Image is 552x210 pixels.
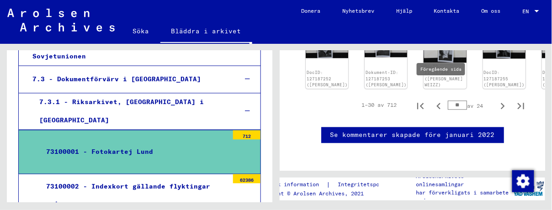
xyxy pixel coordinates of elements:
[307,70,348,87] a: DocID: 127187252 ([PERSON_NAME])
[523,8,529,15] font: EN
[482,7,501,14] font: Om oss
[338,181,393,188] font: Integritetspolicy
[39,98,204,124] font: 7.3.1 - Riksarkivet, [GEOGRAPHIC_DATA] i [GEOGRAPHIC_DATA]
[416,189,509,204] font: har förverkligats i samarbete med
[512,170,534,192] img: Ändra samtycke
[430,96,448,114] button: Föregående sida
[171,27,241,35] font: Bläddra i arkivet
[46,183,210,209] font: 73100002 - Indexkort gällande flyktingar från koncentrationsläger 1945
[425,64,463,88] a: DocID: 127187254 ([PERSON_NAME] WEIZZ)
[327,180,331,189] font: |
[483,70,525,87] a: DocID: 127187255 ([PERSON_NAME])
[46,148,153,156] font: 73100001 - Fotokartej Lund
[396,7,412,14] font: Hjälp
[512,170,534,192] div: Ändra samtycke
[133,27,149,35] font: Söka
[467,102,483,109] font: av 24
[160,20,252,44] a: Bläddra i arkivet
[330,131,495,139] font: Se kommentarer skapade före januari 2022
[32,75,201,84] font: 7.3 - Dokumentförvärv i [GEOGRAPHIC_DATA]
[512,96,530,114] button: Sista sidan
[361,101,397,108] font: 1–30 av 712
[255,181,319,188] font: Juridisk information
[330,130,495,140] a: Se kommentarer skapade före januari 2022
[122,20,160,42] a: Söka
[366,70,407,87] a: Dokument-ID: 127187253 ([PERSON_NAME])
[7,9,115,31] img: Arolsen_neg.svg
[240,178,254,184] font: 62386
[411,96,430,114] button: Första sidan
[331,180,403,189] a: Integritetspolicy
[494,96,512,114] button: Nästa sida
[342,7,374,14] font: Nyhetsbrev
[301,7,320,14] font: Donera
[255,190,364,197] font: Copyright © Arolsen Archives, 2021
[243,134,251,140] font: 712
[434,7,460,14] font: Kontakta
[255,180,327,189] a: Juridisk information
